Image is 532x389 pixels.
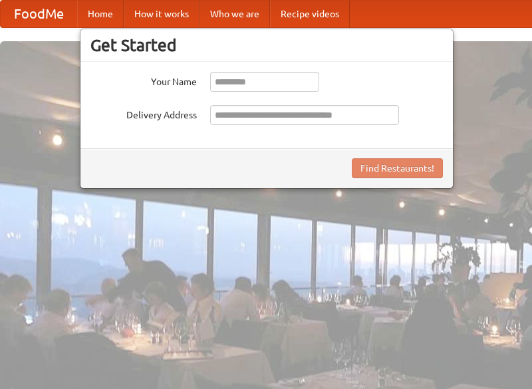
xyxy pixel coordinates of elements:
label: Delivery Address [90,105,197,122]
a: Recipe videos [270,1,350,27]
a: Home [77,1,124,27]
h3: Get Started [90,35,443,55]
label: Your Name [90,72,197,88]
a: How it works [124,1,199,27]
button: Find Restaurants! [352,158,443,178]
a: Who we are [199,1,270,27]
a: FoodMe [1,1,77,27]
